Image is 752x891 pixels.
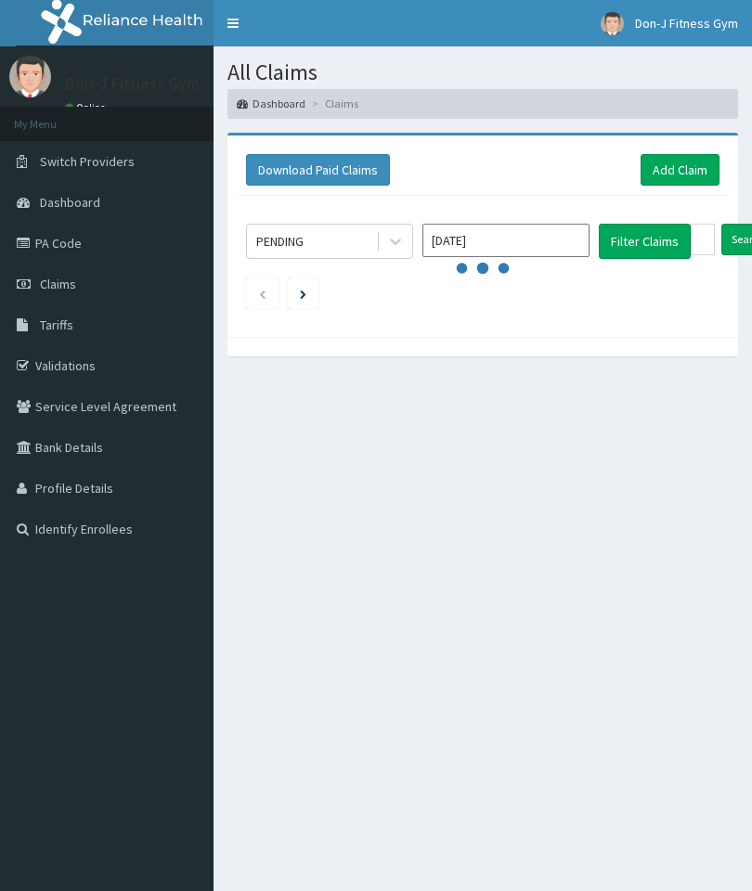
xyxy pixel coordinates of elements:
span: Don-J Fitness Gym [635,15,738,32]
a: Next page [300,285,306,302]
a: Add Claim [641,154,720,186]
svg: audio-loading [455,240,511,296]
input: Search by HMO ID [691,224,715,255]
li: Claims [307,96,358,111]
p: Don-J Fitness Gym [65,75,200,92]
a: Previous page [258,285,266,302]
img: User Image [9,56,51,97]
button: Download Paid Claims [246,154,390,186]
input: Select Month and Year [422,224,590,257]
h1: All Claims [227,60,738,84]
a: Online [65,101,110,114]
a: Dashboard [237,96,305,111]
img: User Image [601,12,624,35]
span: Claims [40,276,76,292]
span: Tariffs [40,316,73,333]
button: Filter Claims [599,224,691,259]
div: PENDING [256,232,304,251]
span: Switch Providers [40,153,135,170]
span: Dashboard [40,194,100,211]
